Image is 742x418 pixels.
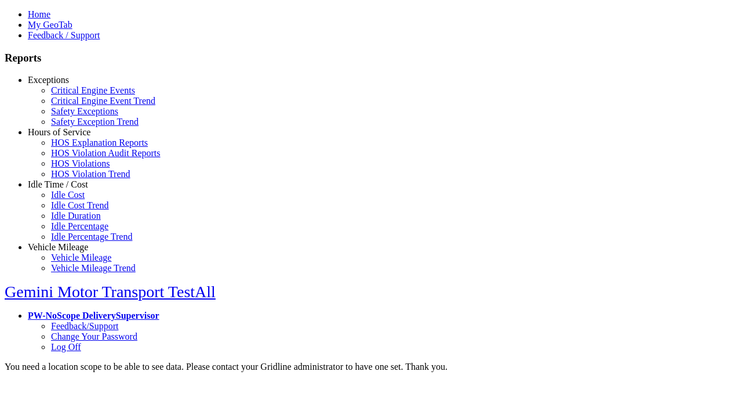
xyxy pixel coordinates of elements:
a: Critical Engine Event Trend [51,96,155,106]
a: Home [28,9,50,19]
a: Hours of Service [28,127,90,137]
a: Change Your Password [51,331,137,341]
a: Feedback/Support [51,321,118,331]
h3: Reports [5,52,737,64]
a: Idle Percentage Trend [51,232,132,242]
a: My GeoTab [28,20,72,30]
a: HOS Violation Audit Reports [51,148,161,158]
a: Log Off [51,342,81,352]
a: Feedback / Support [28,30,100,40]
a: Critical Engine Events [51,85,135,95]
a: Vehicle Mileage [28,242,88,252]
a: Safety Exception Trend [51,117,139,127]
a: HOS Violations [51,158,110,168]
div: You need a location scope to be able to see data. Please contact your Gridline administrator to h... [5,362,737,372]
a: Exceptions [28,75,69,85]
a: HOS Violation Trend [51,169,130,179]
a: Idle Percentage [51,221,108,231]
a: Idle Time / Cost [28,179,88,189]
a: Gemini Motor Transport TestAll [5,283,216,301]
a: HOS Explanation Reports [51,138,148,147]
a: PW-NoScope DeliverySupervisor [28,311,159,320]
a: Vehicle Mileage Trend [51,263,136,273]
a: Safety Exceptions [51,106,118,116]
a: Idle Duration [51,211,101,221]
a: Idle Cost [51,190,85,200]
a: Vehicle Mileage [51,253,111,262]
a: Idle Cost Trend [51,200,109,210]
